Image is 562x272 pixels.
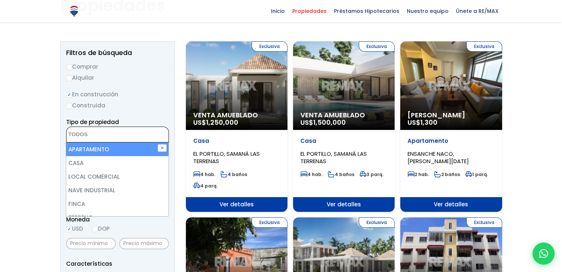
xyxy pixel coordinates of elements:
[359,41,395,52] span: Exclusiva
[193,118,238,127] span: US$
[92,224,110,233] label: DOP
[434,171,460,178] span: 2 baños
[66,259,169,268] p: Características
[300,111,387,119] span: Venta Amueblado
[66,118,119,126] span: Tipo de propiedad
[68,5,81,18] img: Logo de REMAX
[66,75,72,81] input: Alquilar
[66,90,169,99] label: En construcción
[193,137,280,145] p: Casa
[408,137,494,145] p: Apartamento
[66,62,169,71] label: Comprar
[66,226,72,232] input: USD
[408,111,494,119] span: [PERSON_NAME]
[408,150,469,165] span: ENSANCHE NACO, [PERSON_NAME][DATE]
[66,215,169,224] span: Moneda
[408,171,429,178] span: 2 hab.
[158,144,167,152] button: ✕
[193,171,215,178] span: 4 hab.
[66,73,169,82] label: Alquilar
[119,238,169,249] input: Precio máximo
[330,6,403,17] span: Préstamos Hipotecarios
[360,171,384,178] span: 3 parq.
[66,142,168,156] li: APARTAMENTO
[66,211,168,224] li: TERRENO
[66,101,169,110] label: Construida
[300,171,323,178] span: 4 hab.
[420,118,437,127] span: 1,300
[313,118,346,127] span: 1,500,000
[66,224,83,233] label: USD
[452,6,502,17] span: Únete a RE/MAX
[66,183,168,197] li: NAVE INDUSTRIAL
[206,118,238,127] span: 1,250,000
[328,171,354,178] span: 4 baños
[300,137,387,145] p: Casa
[359,217,395,228] span: Exclusiva
[66,103,72,109] input: Construida
[289,6,330,17] span: Propiedades
[92,226,98,232] input: DOP
[408,118,437,127] span: US$
[293,197,395,212] span: Ver detalles
[466,41,502,52] span: Exclusiva
[300,150,367,165] span: EL PORTILLO, SAMANÁ LAS TERRENAS
[66,156,168,170] li: CASA
[66,49,169,56] h2: Filtros de búsqueda
[221,171,247,178] span: 4 baños
[466,217,502,228] span: Exclusiva
[66,92,72,98] input: En construcción
[293,41,395,212] a: Exclusiva Venta Amueblado US$1,500,000 Casa EL PORTILLO, SAMANÁ LAS TERRENAS 4 hab. 4 baños 3 par...
[403,6,452,17] span: Nuestro equipo
[300,118,346,127] span: US$
[66,238,116,249] input: Precio mínimo
[193,183,218,189] span: 4 parq.
[252,217,287,228] span: Exclusiva
[66,64,72,70] input: Comprar
[400,41,502,212] a: Exclusiva [PERSON_NAME] US$1,300 Apartamento ENSANCHE NACO, [PERSON_NAME][DATE] 2 hab. 2 baños 1 ...
[465,171,488,178] span: 1 parq.
[186,41,287,212] a: Exclusiva Venta Amueblado US$1,250,000 Casa EL PORTILLO, SAMANÁ LAS TERRENAS 4 hab. 4 baños 4 par...
[67,127,138,143] textarea: Search
[193,111,280,119] span: Venta Amueblado
[400,197,502,212] span: Ver detalles
[66,170,168,183] li: LOCAL COMERCIAL
[267,6,289,17] span: Inicio
[186,197,287,212] span: Ver detalles
[252,41,287,52] span: Exclusiva
[193,150,260,165] span: EL PORTILLO, SAMANÁ LAS TERRENAS
[66,197,168,211] li: FINCA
